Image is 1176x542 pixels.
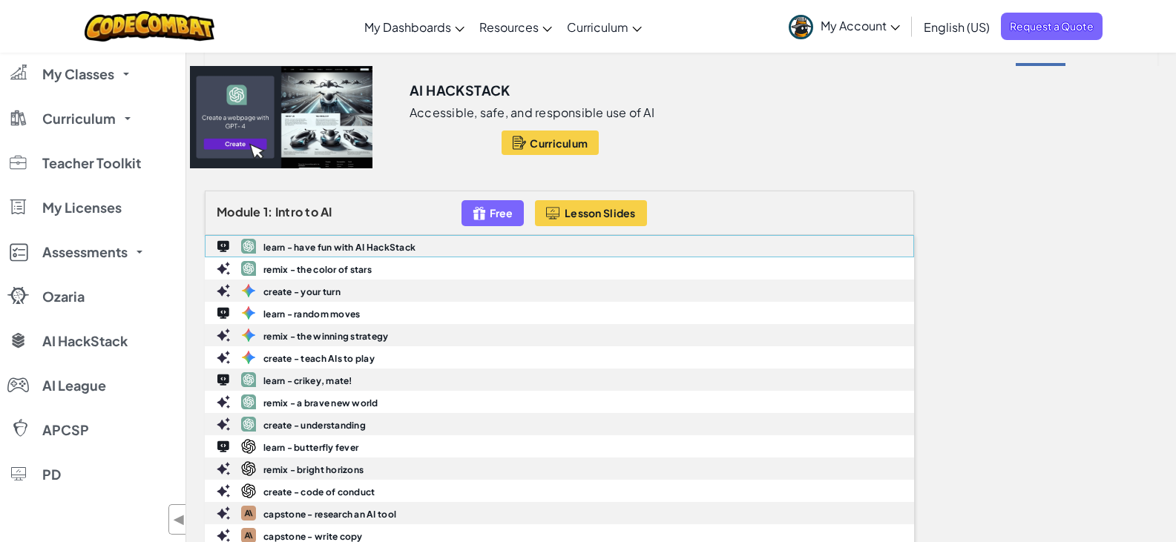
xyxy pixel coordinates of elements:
[781,3,907,50] a: My Account
[479,19,539,35] span: Resources
[217,506,230,520] img: IconCreate.svg
[42,156,141,170] span: Teacher Toolkit
[473,205,486,222] img: IconFreeLevelv2.svg
[241,506,256,520] img: claude-sonnet-4-20250514
[490,207,513,219] span: Free
[241,239,256,254] img: gpt-4o-2024-11-20
[217,204,261,219] span: Module
[502,130,599,155] button: Curriculum
[217,262,230,275] img: IconCreate.svg
[263,509,396,520] b: capstone - research an AI tool
[205,346,914,369] a: create - teach AIs to play
[263,375,352,386] b: learn - crikey, mate!
[42,245,128,259] span: Assessments
[217,328,230,342] img: IconCreate.svg
[85,11,214,42] img: CodeCombat logo
[205,502,914,524] a: capstone - research an AI tool
[410,79,510,102] h3: AI HackStack
[263,464,364,475] b: remix - bright horizons
[241,350,256,365] img: gemini-2.5-flash
[217,374,229,385] img: IconLearn.svg
[565,207,636,219] span: Lesson Slides
[567,19,628,35] span: Curriculum
[916,7,997,47] a: English (US)
[263,486,375,498] b: create - code of conduct
[217,484,230,498] img: IconCreate.svg
[205,457,914,480] a: remix - bright horizons
[241,328,256,343] img: gemini-2.5-flash
[217,462,230,475] img: IconCreate.svg
[217,307,229,318] img: IconLearn.svg
[217,351,230,364] img: IconCreate.svg
[357,7,472,47] a: My Dashboards
[42,334,128,348] span: AI HackStack
[472,7,559,47] a: Resources
[205,480,914,502] a: create - code of conduct
[205,280,914,302] a: create - your turn
[410,105,654,120] p: Accessible, safe, and responsible use of AI
[241,394,256,409] img: gpt-4.1-2025-04-14
[241,372,256,387] img: gpt-4.1-2025-04-14
[241,305,256,320] img: gemini-2.5-flash
[205,257,914,280] a: remix - the color of stars
[217,395,230,409] img: IconCreate.svg
[263,286,341,297] b: create - your turn
[42,112,116,125] span: Curriculum
[42,379,106,392] span: AI League
[530,137,588,149] span: Curriculum
[263,308,360,320] b: learn - random moves
[263,397,378,409] b: remix - a brave new world
[821,18,900,33] span: My Account
[263,531,363,542] b: capstone - write copy
[924,19,990,35] span: English (US)
[217,529,230,542] img: IconCreate.svg
[559,7,649,47] a: Curriculum
[263,204,332,219] span: 1: Intro to AI
[263,353,375,364] b: create - teach AIs to play
[241,483,256,498] img: dall-e-3
[205,235,914,257] a: learn - have fun with AI HackStack
[217,417,230,431] img: IconCreate.svg
[205,369,914,391] a: learn - crikey, mate!
[205,324,914,346] a: remix - the winning strategy
[263,264,372,275] b: remix - the color of stars
[241,261,256,276] img: gpt-4o-2024-11-20
[241,283,256,298] img: gemini-2.5-flash
[263,242,415,253] b: learn - have fun with AI HackStack
[1001,13,1103,40] a: Request a Quote
[263,331,389,342] b: remix - the winning strategy
[217,240,229,251] img: IconLearn.svg
[241,417,256,432] img: gpt-4o-2024-11-20
[263,420,366,431] b: create - understanding
[217,284,230,297] img: IconCreate.svg
[217,440,229,452] img: IconLearn.svg
[205,302,914,324] a: learn - random moves
[364,19,451,35] span: My Dashboards
[241,439,256,454] img: dall-e-3
[205,413,914,435] a: create - understanding
[205,435,914,457] a: learn - butterfly fever
[789,15,813,39] img: avatar
[42,201,122,214] span: My Licenses
[205,391,914,413] a: remix - a brave new world
[42,290,85,303] span: Ozaria
[241,461,256,476] img: dall-e-3
[535,200,647,226] button: Lesson Slides
[263,442,358,453] b: learn - butterfly fever
[42,67,114,81] span: My Classes
[173,509,185,530] span: ◀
